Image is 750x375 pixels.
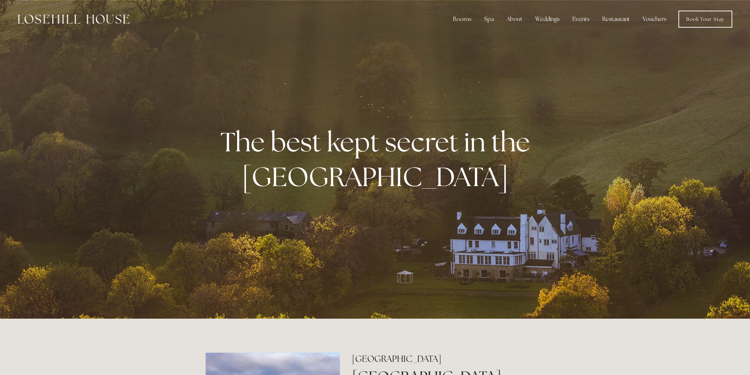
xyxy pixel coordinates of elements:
[530,12,565,26] div: Weddings
[447,12,477,26] div: Rooms
[352,353,544,365] h2: [GEOGRAPHIC_DATA]
[18,15,129,24] img: Losehill House
[597,12,636,26] div: Restaurant
[678,11,732,28] a: Book Your Stay
[501,12,528,26] div: About
[637,12,672,26] a: Vouchers
[478,12,499,26] div: Spa
[220,124,536,194] strong: The best kept secret in the [GEOGRAPHIC_DATA]
[567,12,595,26] div: Events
